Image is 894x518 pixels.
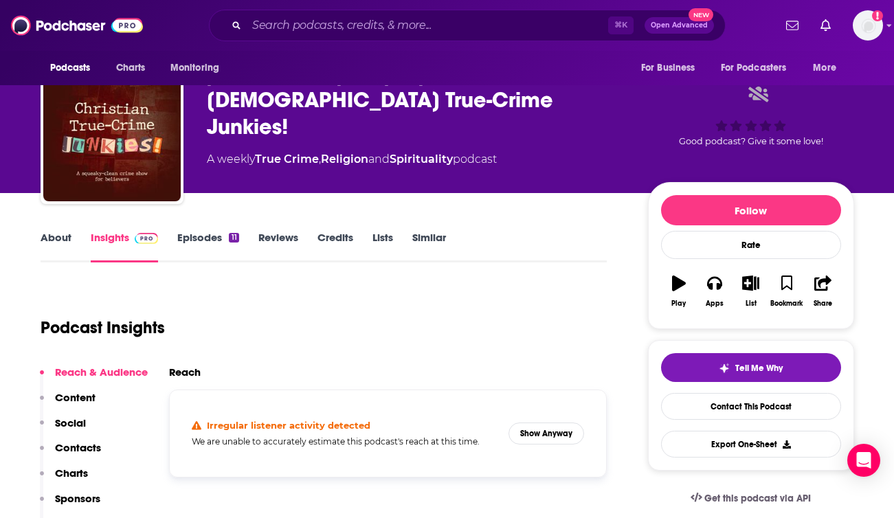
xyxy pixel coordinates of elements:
h1: Podcast Insights [41,317,165,338]
button: open menu [712,55,807,81]
a: InsightsPodchaser Pro [91,231,159,262]
div: List [746,300,757,308]
span: New [689,8,713,21]
button: Export One-Sheet [661,431,841,458]
a: Lists [372,231,393,262]
div: Search podcasts, credits, & more... [209,10,726,41]
p: Reach & Audience [55,365,148,379]
button: open menu [41,55,109,81]
a: Charts [107,55,154,81]
span: Open Advanced [651,22,708,29]
button: Reach & Audience [40,365,148,391]
div: Share [814,300,832,308]
svg: Add a profile image [872,10,883,21]
a: Similar [412,231,446,262]
span: Monitoring [170,58,219,78]
button: Content [40,391,96,416]
h4: Irregular listener activity detected [207,420,370,431]
img: Christian True-Crime Junkies! [43,64,181,201]
a: Reviews [258,231,298,262]
div: Open Intercom Messenger [847,444,880,477]
span: Logged in as heidi.egloff [853,10,883,41]
button: Charts [40,466,88,492]
div: Apps [706,300,724,308]
img: tell me why sparkle [719,363,730,374]
button: Follow [661,195,841,225]
a: Spirituality [390,153,453,166]
div: Play [671,300,686,308]
p: Contacts [55,441,101,454]
span: Charts [116,58,146,78]
button: Contacts [40,441,101,466]
span: More [813,58,836,78]
button: Open AdvancedNew [645,17,714,34]
div: 11 [229,233,238,243]
h2: Reach [169,365,201,379]
button: Sponsors [40,492,100,517]
p: Sponsors [55,492,100,505]
p: Social [55,416,86,429]
button: Play [661,267,697,316]
img: Podchaser - Follow, Share and Rate Podcasts [11,12,143,38]
div: Good podcast? Give it some love! [648,74,854,159]
a: Episodes11 [177,231,238,262]
span: Tell Me Why [735,363,783,374]
button: open menu [803,55,853,81]
a: True Crime [255,153,319,166]
span: and [368,153,390,166]
span: For Business [641,58,695,78]
button: tell me why sparkleTell Me Why [661,353,841,382]
img: Podchaser Pro [135,233,159,244]
a: Show notifications dropdown [815,14,836,37]
span: Good podcast? Give it some love! [679,136,823,146]
h5: We are unable to accurately estimate this podcast's reach at this time. [192,436,498,447]
span: ⌘ K [608,16,634,34]
a: About [41,231,71,262]
span: Podcasts [50,58,91,78]
a: Get this podcast via API [680,482,823,515]
p: Content [55,391,96,404]
span: , [319,153,321,166]
input: Search podcasts, credits, & more... [247,14,608,36]
a: Credits [317,231,353,262]
button: List [733,267,768,316]
span: For Podcasters [721,58,787,78]
div: Bookmark [770,300,803,308]
button: Show Anyway [509,423,584,444]
button: Share [805,267,840,316]
span: Get this podcast via API [704,493,811,504]
button: Show profile menu [853,10,883,41]
a: Religion [321,153,368,166]
a: Contact This Podcast [661,393,841,420]
button: open menu [161,55,237,81]
a: Show notifications dropdown [781,14,804,37]
button: Bookmark [769,267,805,316]
button: open menu [632,55,713,81]
button: Apps [697,267,733,316]
div: Rate [661,231,841,259]
button: Social [40,416,86,442]
div: A weekly podcast [207,151,497,168]
p: Charts [55,466,88,480]
img: User Profile [853,10,883,41]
